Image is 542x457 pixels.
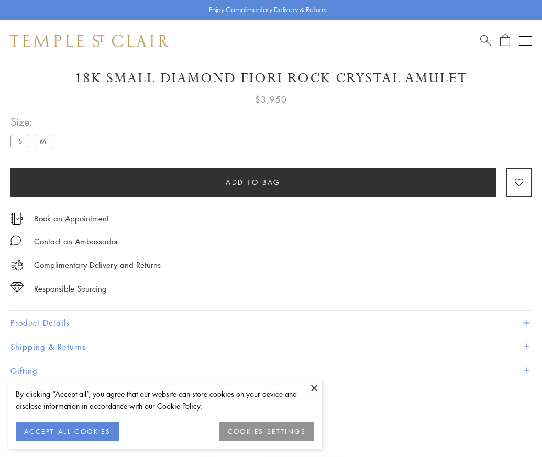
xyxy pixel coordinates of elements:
[10,213,23,225] img: icon_appointment.svg
[10,113,57,130] span: Size:
[10,235,21,246] img: MessageIcon-01_2.svg
[34,259,161,272] p: Complimentary Delivery and Returns
[10,69,532,87] h1: 18K Small Diamond Fiori Rock Crystal Amulet
[500,34,510,47] a: Open Shopping Bag
[255,93,287,106] span: $3,950
[10,259,24,272] img: icon_delivery.svg
[219,422,314,441] button: COOKIES SETTINGS
[10,359,532,383] button: Gifting
[480,34,491,47] a: Search
[34,282,107,295] div: Responsible Sourcing
[34,213,109,224] a: Book an Appointment
[10,168,496,197] button: Add to bag
[10,335,532,359] button: Shipping & Returns
[226,176,281,188] span: Add to bag
[16,422,119,441] button: ACCEPT ALL COOKIES
[519,35,532,47] button: Open navigation
[209,5,328,15] p: Enjoy Complimentary Delivery & Returns
[10,311,532,335] button: Product Details
[34,135,52,148] label: M
[10,135,29,148] label: S
[16,388,314,412] div: By clicking “Accept all”, you agree that our website can store cookies on your device and disclos...
[10,282,24,293] img: icon_sourcing.svg
[34,235,118,248] div: Contact an Ambassador
[10,35,169,47] img: Temple St. Clair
